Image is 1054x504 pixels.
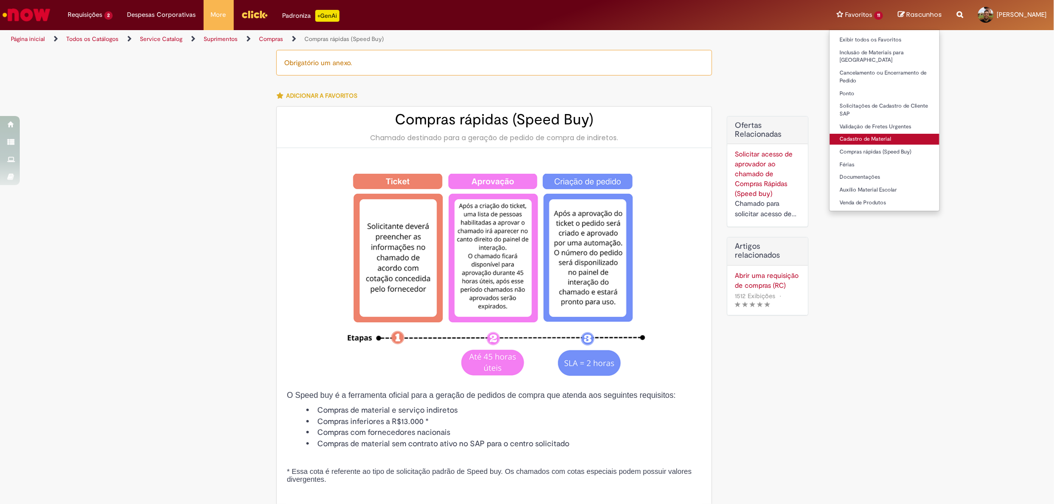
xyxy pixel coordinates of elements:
[11,35,45,43] a: Página inicial
[735,121,801,139] h2: Ofertas Relacionadas
[66,35,119,43] a: Todos os Catálogos
[874,11,883,20] span: 11
[830,35,939,45] a: Exibir todos os Favoritos
[287,112,702,128] h2: Compras rápidas (Speed Buy)
[777,289,783,303] span: •
[7,30,695,48] ul: Trilhas de página
[283,10,339,22] div: Padroniza
[735,150,793,198] a: Solicitar acesso de aprovador ao chamado de Compras Rápidas (Speed buy)
[830,159,939,170] a: Férias
[276,50,712,76] div: Obrigatório um anexo.
[830,47,939,66] a: Inclusão de Materiais para [GEOGRAPHIC_DATA]
[241,7,268,22] img: click_logo_yellow_360x200.png
[259,35,283,43] a: Compras
[997,10,1047,19] span: [PERSON_NAME]
[830,185,939,195] a: Auxílio Material Escolar
[104,11,113,20] span: 2
[306,427,702,438] li: Compras com fornecedores nacionais
[898,10,942,20] a: Rascunhos
[211,10,226,20] span: More
[829,30,940,211] ul: Favoritos
[287,467,691,483] span: * Essa cota é referente ao tipo de solicitação padrão de Speed buy. Os chamados com cotas especia...
[830,147,939,157] a: Compras rápidas (Speed Buy)
[306,416,702,427] li: Compras inferiores a R$13.000 *
[287,133,702,143] div: Chamado destinado para a geração de pedido de compra de indiretos.
[845,10,872,20] span: Favoritos
[735,242,801,260] h3: Artigos relacionados
[830,68,939,86] a: Cancelamento ou Encerramento de Pedido
[735,198,801,219] div: Chamado para solicitar acesso de aprovador ao ticket de Speed buy
[830,101,939,119] a: Solicitações de Cadastro de Cliente SAP
[830,121,939,132] a: Validação de Fretes Urgentes
[735,271,801,290] a: Abrir uma requisição de compras (RC)
[315,10,339,22] p: +GenAi
[306,438,702,450] li: Compras de material sem contrato ativo no SAP para o centro solicitado
[140,35,182,43] a: Service Catalog
[830,172,939,183] a: Documentações
[830,88,939,99] a: Ponto
[204,35,238,43] a: Suprimentos
[306,405,702,416] li: Compras de material e serviço indiretos
[286,92,357,100] span: Adicionar a Favoritos
[735,292,775,300] span: 1512 Exibições
[304,35,384,43] a: Compras rápidas (Speed Buy)
[68,10,102,20] span: Requisições
[830,197,939,208] a: Venda de Produtos
[830,134,939,145] a: Cadastro de Material
[906,10,942,19] span: Rascunhos
[1,5,52,25] img: ServiceNow
[287,391,675,399] span: O Speed buy é a ferramenta oficial para a geração de pedidos de compra que atenda aos seguintes r...
[276,85,363,106] button: Adicionar a Favoritos
[127,10,196,20] span: Despesas Corporativas
[727,116,808,227] div: Ofertas Relacionadas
